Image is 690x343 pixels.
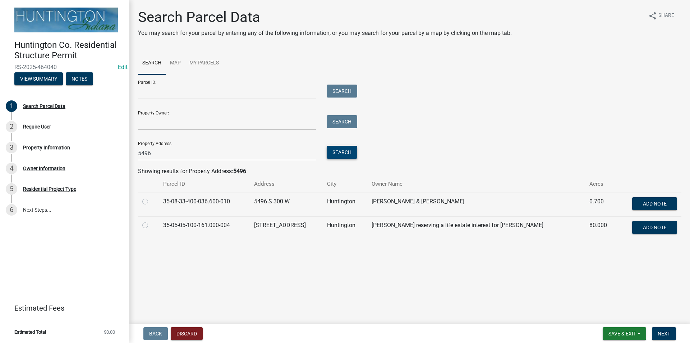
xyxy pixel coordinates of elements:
[585,193,617,216] td: 0.700
[327,115,357,128] button: Search
[367,176,585,193] th: Owner Name
[323,176,367,193] th: City
[23,145,70,150] div: Property Information
[138,167,681,176] div: Showing results for Property Address:
[14,330,46,334] span: Estimated Total
[632,197,677,210] button: Add Note
[608,331,636,337] span: Save & Exit
[143,327,168,340] button: Back
[323,216,367,240] td: Huntington
[6,121,17,132] div: 2
[104,330,115,334] span: $0.00
[648,12,657,20] i: share
[14,72,63,85] button: View Summary
[118,64,128,71] a: Edit
[585,216,617,240] td: 80.000
[643,224,666,230] span: Add Note
[149,331,162,337] span: Back
[6,100,17,112] div: 1
[585,176,617,193] th: Acres
[14,76,63,82] wm-modal-confirm: Summary
[166,52,185,75] a: Map
[250,176,323,193] th: Address
[171,327,203,340] button: Discard
[66,72,93,85] button: Notes
[658,12,674,20] span: Share
[367,193,585,216] td: [PERSON_NAME] & [PERSON_NAME]
[14,8,118,32] img: Huntington County, Indiana
[159,193,250,216] td: 35-08-33-400-036.600-010
[658,331,670,337] span: Next
[23,186,76,191] div: Residential Project Type
[159,216,250,240] td: 35-05-05-100-161.000-004
[327,85,357,98] button: Search
[6,163,17,174] div: 4
[643,200,666,206] span: Add Note
[185,52,223,75] a: My Parcels
[14,64,115,71] span: RS-2025-464040
[327,146,357,159] button: Search
[233,168,246,175] strong: 5496
[367,216,585,240] td: [PERSON_NAME] reserving a life estate interest for [PERSON_NAME]
[138,52,166,75] a: Search
[6,301,118,315] a: Estimated Fees
[250,193,323,216] td: 5496 S 300 W
[652,327,676,340] button: Next
[23,166,65,171] div: Owner Information
[6,183,17,195] div: 5
[632,221,677,234] button: Add Note
[643,9,680,23] button: shareShare
[603,327,646,340] button: Save & Exit
[6,204,17,216] div: 6
[14,40,124,61] h4: Huntington Co. Residential Structure Permit
[23,124,51,129] div: Require User
[6,142,17,153] div: 3
[23,104,65,109] div: Search Parcel Data
[118,64,128,71] wm-modal-confirm: Edit Application Number
[323,193,367,216] td: Huntington
[66,76,93,82] wm-modal-confirm: Notes
[138,9,512,26] h1: Search Parcel Data
[250,216,323,240] td: [STREET_ADDRESS]
[138,29,512,37] p: You may search for your parcel by entering any of the following information, or you may search fo...
[159,176,250,193] th: Parcel ID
